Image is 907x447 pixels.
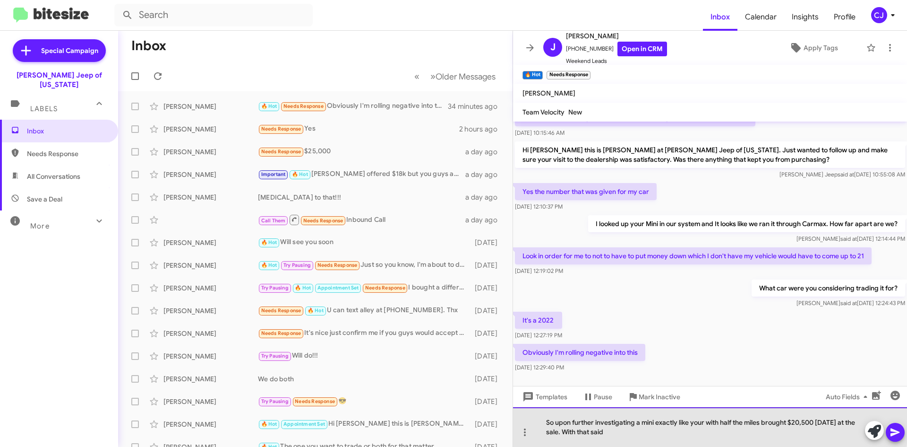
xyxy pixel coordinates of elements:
[826,3,863,31] a: Profile
[448,102,505,111] div: 34 minutes ago
[550,40,556,55] span: J
[594,388,612,405] span: Pause
[522,108,565,116] span: Team Velocity
[317,262,358,268] span: Needs Response
[163,283,258,293] div: [PERSON_NAME]
[163,238,258,247] div: [PERSON_NAME]
[515,129,565,136] span: [DATE] 10:15:46 AM
[826,388,871,405] span: Auto Fields
[470,329,505,338] div: [DATE]
[283,262,311,268] span: Try Pausing
[261,149,301,155] span: Needs Response
[30,222,50,230] span: More
[163,374,258,384] div: [PERSON_NAME]
[258,146,465,157] div: $25,000
[465,193,505,202] div: a day ago
[521,388,567,405] span: Templates
[258,419,470,429] div: Hi [PERSON_NAME] this is [PERSON_NAME] at [PERSON_NAME] Jeep of [US_STATE]. Just wanted to follow...
[258,123,459,134] div: Yes
[258,374,470,384] div: We do both
[295,398,335,404] span: Needs Response
[515,203,563,210] span: [DATE] 12:10:37 PM
[30,105,58,113] span: Labels
[430,70,436,82] span: »
[261,421,277,427] span: 🔥 Hot
[470,306,505,316] div: [DATE]
[470,397,505,406] div: [DATE]
[27,126,107,136] span: Inbox
[470,283,505,293] div: [DATE]
[258,260,470,271] div: Just so you know, I'm about to do this for 28.5 at the detail shop. I'm sorry, man. If it doesn't...
[163,306,258,316] div: [PERSON_NAME]
[308,307,324,314] span: 🔥 Hot
[163,261,258,270] div: [PERSON_NAME]
[41,46,98,55] span: Special Campaign
[365,285,405,291] span: Needs Response
[258,305,470,316] div: U can text alley at [PHONE_NUMBER]. Thx
[163,193,258,202] div: [PERSON_NAME]
[522,89,575,97] span: [PERSON_NAME]
[779,171,905,178] span: [PERSON_NAME] Jeep [DATE] 10:55:08 AM
[258,351,470,361] div: Will do!!!
[515,183,657,200] p: Yes the number that was given for my car
[261,218,286,224] span: Call Them
[566,56,667,66] span: Weekend Leads
[131,38,166,53] h1: Inbox
[838,171,854,178] span: said at
[258,237,470,248] div: Will see you soon
[840,299,857,307] span: said at
[258,282,470,293] div: I bought a different vehicle I bought a brand new suv for what you wanted for the used compass
[258,169,465,180] div: [PERSON_NAME] offered $18k but you guys are local so I figured deal with the devil you know but i...
[163,170,258,179] div: [PERSON_NAME]
[163,397,258,406] div: [PERSON_NAME]
[639,388,680,405] span: Mark Inactive
[765,39,862,56] button: Apply Tags
[465,215,505,225] div: a day ago
[459,124,505,134] div: 2 hours ago
[871,7,887,23] div: CJ
[317,285,359,291] span: Appointment Set
[515,364,564,371] span: [DATE] 12:29:40 PM
[114,4,313,26] input: Search
[515,247,872,264] p: Look in order for me to not to have to put money down which I don't have my vehicle would have to...
[163,329,258,338] div: [PERSON_NAME]
[515,267,563,274] span: [DATE] 12:19:02 PM
[13,39,106,62] a: Special Campaign
[258,328,470,339] div: It's nice just confirm me if you guys would accept the trade in
[465,170,505,179] div: a day ago
[409,67,425,86] button: Previous
[796,299,905,307] span: [PERSON_NAME] [DATE] 12:24:43 PM
[620,388,688,405] button: Mark Inactive
[261,398,289,404] span: Try Pausing
[258,214,465,226] div: Inbound Call
[258,101,448,112] div: Obviously I'm rolling negative into this
[27,149,107,158] span: Needs Response
[261,353,289,359] span: Try Pausing
[617,42,667,56] a: Open in CRM
[163,351,258,361] div: [PERSON_NAME]
[436,71,496,82] span: Older Messages
[414,70,419,82] span: «
[703,3,737,31] a: Inbox
[515,332,562,339] span: [DATE] 12:27:19 PM
[796,235,905,242] span: [PERSON_NAME] [DATE] 12:14:44 PM
[261,171,286,177] span: Important
[261,103,277,109] span: 🔥 Hot
[283,103,324,109] span: Needs Response
[575,388,620,405] button: Pause
[737,3,784,31] a: Calendar
[425,67,501,86] button: Next
[465,147,505,157] div: a day ago
[163,102,258,111] div: [PERSON_NAME]
[566,30,667,42] span: [PERSON_NAME]
[258,193,465,202] div: [MEDICAL_DATA] to that!!!
[566,42,667,56] span: [PHONE_NUMBER]
[470,420,505,429] div: [DATE]
[261,307,301,314] span: Needs Response
[588,215,905,232] p: I looked up your Mini in our system and It looks like we ran it through Carmax. How far apart are...
[818,388,879,405] button: Auto Fields
[163,147,258,157] div: [PERSON_NAME]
